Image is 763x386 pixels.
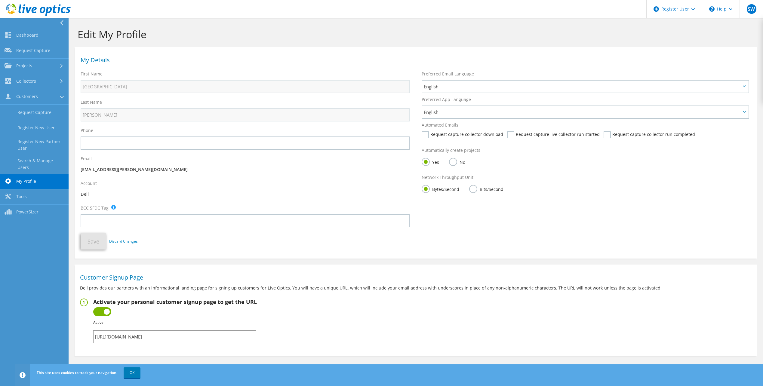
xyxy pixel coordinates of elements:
a: Discard Changes [109,238,138,245]
label: Request capture live collector run started [507,131,600,138]
h2: Activate your personal customer signup page to get the URL [93,299,257,305]
p: Dell provides our partners with an informational landing page for signing up customers for Live O... [80,285,752,291]
label: Automatically create projects [422,147,480,153]
label: Bits/Second [469,185,503,192]
span: English [424,83,740,90]
label: Request capture collector download [422,131,503,138]
label: Account [81,180,97,186]
label: Network Throughput Unit [422,174,473,180]
span: This site uses cookies to track your navigation. [37,370,117,375]
h1: Customer Signup Page [80,274,749,280]
label: Automated Emails [422,122,458,128]
label: Yes [422,158,439,165]
label: Preferred Email Language [422,71,474,77]
h1: Edit My Profile [78,28,751,41]
a: OK [124,367,140,378]
label: Request capture collector run completed [604,131,695,138]
button: Save [81,233,106,250]
p: Dell [81,191,410,198]
label: BCC SFDC Tag [81,205,109,211]
svg: \n [709,6,715,12]
span: SW [747,4,756,14]
label: No [449,158,465,165]
label: Email [81,156,92,162]
b: Active [93,320,103,325]
p: [EMAIL_ADDRESS][PERSON_NAME][DOMAIN_NAME] [81,166,410,173]
label: Preferred App Language [422,96,471,103]
span: English [424,109,740,116]
label: Last Name [81,99,102,105]
h1: My Details [81,57,748,63]
label: First Name [81,71,103,77]
label: Phone [81,127,93,133]
label: Bytes/Second [422,185,459,192]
